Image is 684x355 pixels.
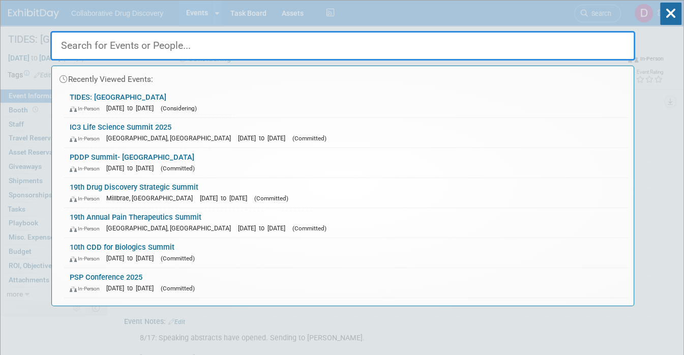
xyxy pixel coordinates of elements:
span: In-Person [70,105,104,112]
a: 19th Drug Discovery Strategic Summit In-Person Millbrae, [GEOGRAPHIC_DATA] [DATE] to [DATE] (Comm... [65,178,629,208]
span: [DATE] to [DATE] [200,194,252,202]
a: 10th CDD for Biologics Summit In-Person [DATE] to [DATE] (Committed) [65,238,629,268]
span: [DATE] to [DATE] [106,164,159,172]
span: (Considering) [161,105,197,112]
span: (Committed) [292,225,326,232]
a: TIDES: [GEOGRAPHIC_DATA] In-Person [DATE] to [DATE] (Considering) [65,88,629,117]
div: Recently Viewed Events: [57,66,629,88]
span: [DATE] to [DATE] [106,284,159,292]
span: (Committed) [161,285,195,292]
span: Millbrae, [GEOGRAPHIC_DATA] [106,194,198,202]
span: (Committed) [254,195,288,202]
span: In-Person [70,285,104,292]
a: PDDP Summit- [GEOGRAPHIC_DATA] In-Person [DATE] to [DATE] (Committed) [65,148,629,177]
span: [GEOGRAPHIC_DATA], [GEOGRAPHIC_DATA] [106,224,236,232]
input: Search for Events or People... [50,31,635,61]
span: [DATE] to [DATE] [106,104,159,112]
span: In-Person [70,225,104,232]
span: In-Person [70,165,104,172]
span: In-Person [70,255,104,262]
span: [DATE] to [DATE] [106,254,159,262]
span: [GEOGRAPHIC_DATA], [GEOGRAPHIC_DATA] [106,134,236,142]
a: IC3 Life Science Summit 2025 In-Person [GEOGRAPHIC_DATA], [GEOGRAPHIC_DATA] [DATE] to [DATE] (Com... [65,118,629,147]
span: (Committed) [161,165,195,172]
span: In-Person [70,135,104,142]
span: [DATE] to [DATE] [238,134,290,142]
span: (Committed) [161,255,195,262]
span: (Committed) [292,135,326,142]
span: In-Person [70,195,104,202]
a: 19th Annual Pain Therapeutics Summit In-Person [GEOGRAPHIC_DATA], [GEOGRAPHIC_DATA] [DATE] to [DA... [65,208,629,238]
span: [DATE] to [DATE] [238,224,290,232]
a: PSP Conference 2025 In-Person [DATE] to [DATE] (Committed) [65,268,629,298]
